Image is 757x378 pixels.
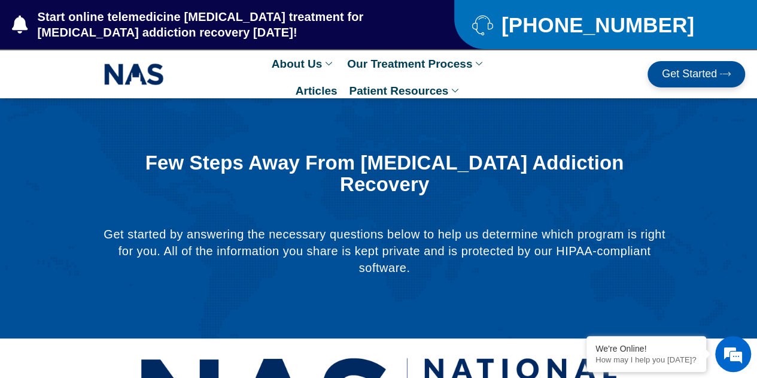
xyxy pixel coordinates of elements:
span: Get Started [662,68,717,80]
span: Start online telemedicine [MEDICAL_DATA] treatment for [MEDICAL_DATA] addiction recovery [DATE]! [35,9,407,40]
a: About Us [266,50,341,77]
img: NAS_email_signature-removebg-preview.png [104,61,164,88]
div: We're Online! [595,344,697,353]
a: Our Treatment Process [341,50,491,77]
p: Get started by answering the necessary questions below to help us determine which program is righ... [97,226,672,276]
a: Patient Resources [343,77,467,104]
a: [PHONE_NUMBER] [472,14,727,35]
a: Start online telemedicine [MEDICAL_DATA] treatment for [MEDICAL_DATA] addiction recovery [DATE]! [12,9,406,40]
span: [PHONE_NUMBER] [498,17,694,32]
p: How may I help you today? [595,355,697,364]
a: Get Started [647,61,745,87]
a: Articles [290,77,343,104]
h1: Few Steps Away From [MEDICAL_DATA] Addiction Recovery [127,152,642,196]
